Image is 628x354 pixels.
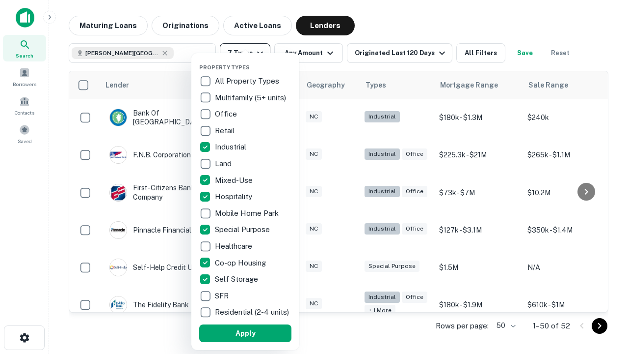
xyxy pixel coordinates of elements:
p: Mixed-Use [215,175,255,186]
p: Land [215,158,234,170]
button: Apply [199,324,291,342]
p: Healthcare [215,240,254,252]
p: Self Storage [215,273,260,285]
p: Multifamily (5+ units) [215,92,288,104]
p: Hospitality [215,191,254,203]
p: Industrial [215,141,248,153]
p: Residential (2-4 units) [215,306,291,318]
p: Retail [215,125,236,137]
p: Co-op Housing [215,257,268,269]
p: Special Purpose [215,224,272,236]
p: All Property Types [215,75,281,87]
p: Office [215,108,239,120]
p: SFR [215,290,231,302]
iframe: Chat Widget [579,275,628,323]
p: Mobile Home Park [215,207,281,219]
span: Property Types [199,64,250,70]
